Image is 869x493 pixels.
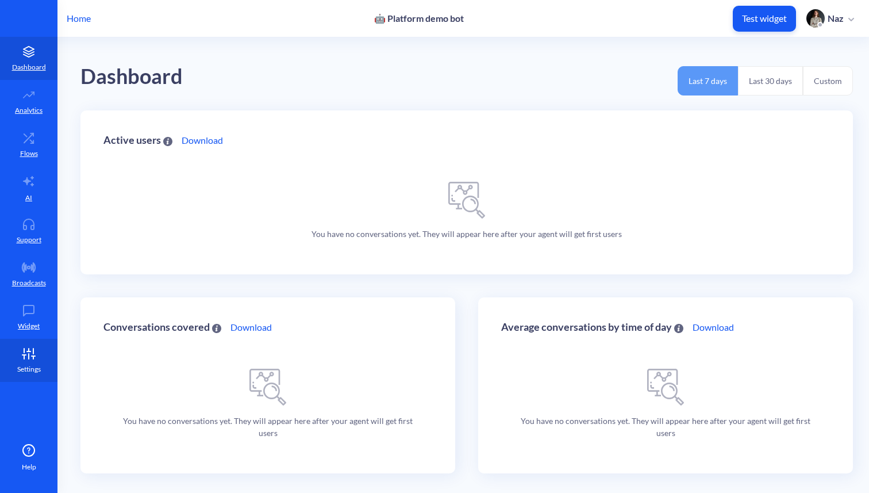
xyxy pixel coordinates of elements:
span: Help [22,462,36,472]
p: Broadcasts [12,278,46,288]
button: Custom [803,66,853,95]
button: user photoNaz [801,8,860,29]
p: 🤖 Platform demo bot [374,13,464,24]
button: Last 30 days [738,66,803,95]
div: Dashboard [80,60,183,93]
a: Download [182,133,223,147]
div: Conversations covered [103,322,221,333]
p: Dashboard [12,62,46,72]
p: Support [17,235,41,245]
p: Widget [18,321,40,331]
p: You have no conversations yet. They will appear here after your agent will get first users [312,228,622,240]
button: Last 7 days [678,66,738,95]
img: user photo [806,9,825,28]
p: Test widget [742,13,787,24]
a: Download [693,320,734,334]
p: You have no conversations yet. They will appear here after your agent will get first users [115,415,421,439]
p: Home [67,12,91,25]
p: Settings [17,364,41,374]
button: Test widget [733,6,796,32]
div: Active users [103,135,172,146]
p: Naz [828,12,844,25]
p: AI [25,193,32,203]
p: Flows [20,148,38,159]
p: You have no conversations yet. They will appear here after your agent will get first users [513,415,818,439]
a: Download [230,320,272,334]
p: Analytics [15,105,43,116]
div: Average conversations by time of day [501,322,683,333]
